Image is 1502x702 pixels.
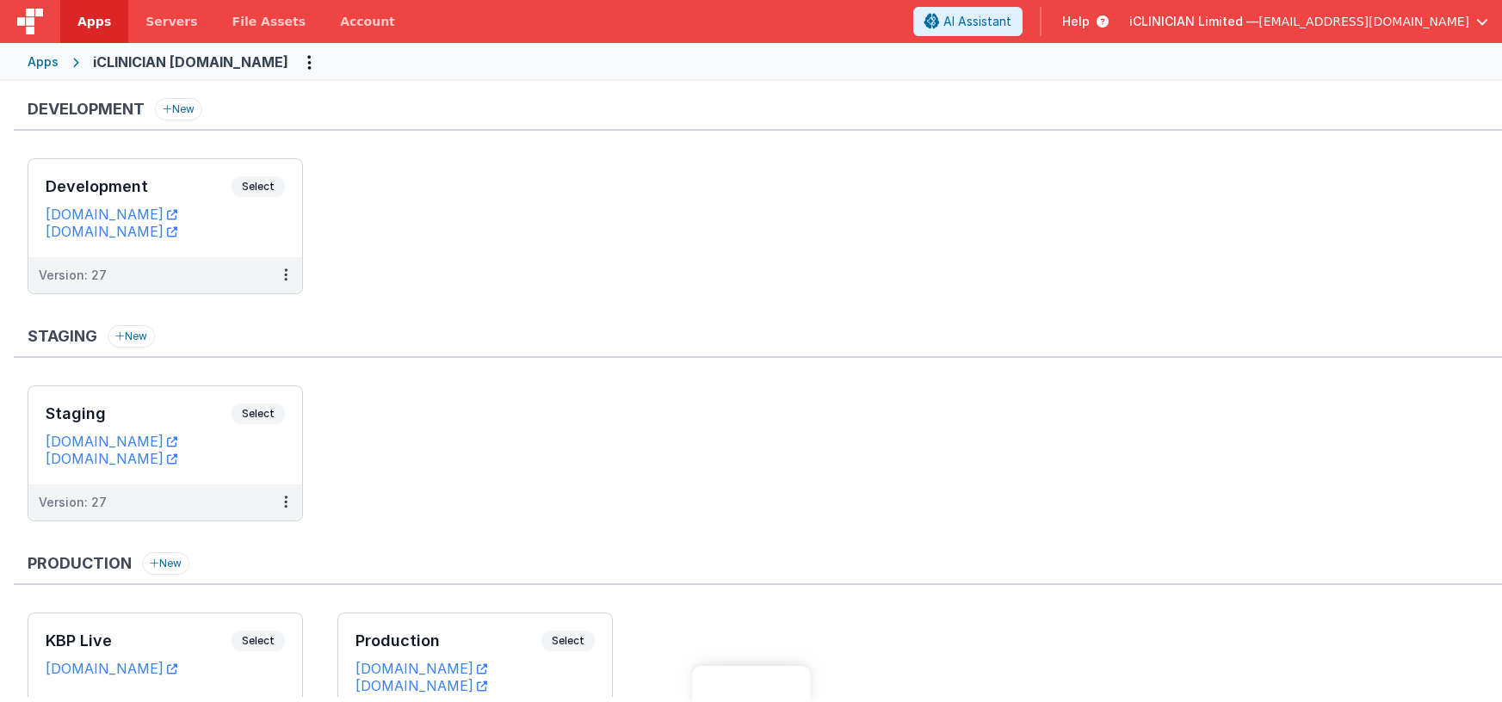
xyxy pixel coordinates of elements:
a: [DOMAIN_NAME] [46,660,177,677]
div: Version: 27 [39,494,107,511]
span: File Assets [232,13,306,30]
a: [DOMAIN_NAME] [46,433,177,450]
h3: Production [28,555,132,572]
div: Version: 27 [39,267,107,284]
div: iCLINICIAN [DOMAIN_NAME] [93,52,288,72]
div: Apps [28,53,59,71]
a: [DOMAIN_NAME] [46,206,177,223]
span: Select [232,631,285,651]
h3: Development [28,101,145,118]
span: Select [232,403,285,424]
a: [DOMAIN_NAME] [355,677,487,694]
button: AI Assistant [913,7,1023,36]
iframe: Marker.io feedback button [692,666,810,702]
h3: KBP Live [46,632,232,650]
span: Servers [145,13,197,30]
h3: Staging [46,405,232,422]
span: Select [541,631,595,651]
span: Apps [77,13,111,30]
span: Select [232,176,285,197]
h3: Production [355,632,541,650]
a: [DOMAIN_NAME] [46,223,177,240]
span: AI Assistant [943,13,1011,30]
span: [EMAIL_ADDRESS][DOMAIN_NAME] [1258,13,1469,30]
button: iCLINICIAN Limited — [EMAIL_ADDRESS][DOMAIN_NAME] [1129,13,1488,30]
span: Help [1062,13,1090,30]
button: New [142,552,189,575]
h3: Development [46,178,232,195]
a: [DOMAIN_NAME] [46,450,177,467]
button: Options [295,48,323,76]
button: New [155,98,202,120]
h3: Staging [28,328,97,345]
a: [DOMAIN_NAME] [355,660,487,677]
span: iCLINICIAN Limited — [1129,13,1258,30]
button: New [108,325,155,348]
